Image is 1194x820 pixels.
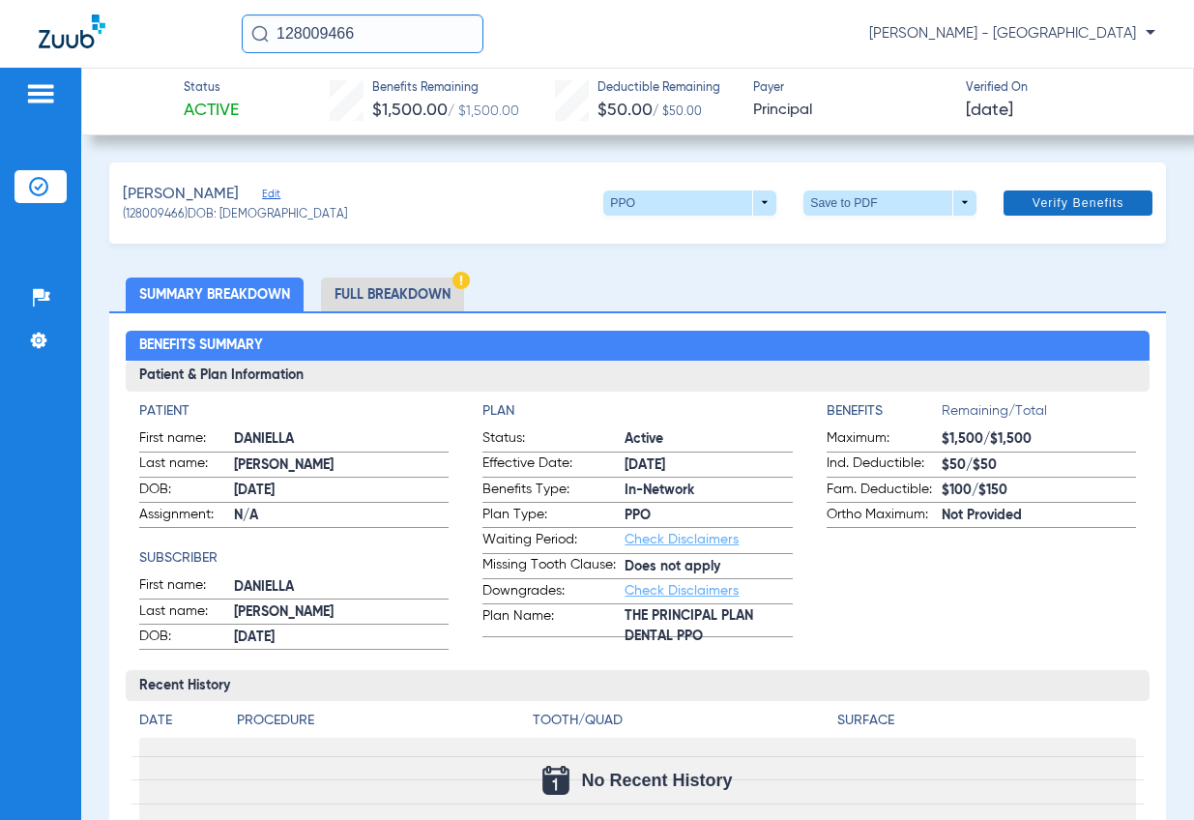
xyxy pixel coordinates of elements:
[869,24,1155,44] span: [PERSON_NAME] - [GEOGRAPHIC_DATA]
[653,106,702,118] span: / $50.00
[625,429,792,450] span: Active
[39,15,105,48] img: Zuub Logo
[482,581,625,604] span: Downgrades:
[139,505,234,528] span: Assignment:
[126,331,1149,362] h2: Benefits Summary
[482,606,625,637] span: Plan Name:
[126,670,1149,701] h3: Recent History
[942,481,1136,501] span: $100/$150
[942,506,1136,526] span: Not Provided
[139,601,234,625] span: Last name:
[321,278,464,311] li: Full Breakdown
[184,80,239,98] span: Status
[942,455,1136,476] span: $50/$50
[581,771,732,790] span: No Recent History
[448,104,519,118] span: / $1,500.00
[184,99,239,123] span: Active
[625,533,739,546] a: Check Disclaimers
[837,711,1135,738] app-breakdown-title: Surface
[482,454,625,477] span: Effective Date:
[827,454,942,477] span: Ind. Deductible:
[452,272,470,289] img: Hazard
[139,480,234,503] span: DOB:
[372,80,519,98] span: Benefits Remaining
[803,190,976,216] button: Save to PDF
[966,80,1162,98] span: Verified On
[625,584,739,598] a: Check Disclaimers
[625,506,792,526] span: PPO
[25,82,56,105] img: hamburger-icon
[372,102,448,119] span: $1,500.00
[625,481,792,501] span: In-Network
[139,711,220,731] h4: Date
[482,505,625,528] span: Plan Type:
[126,361,1149,392] h3: Patient & Plan Information
[234,429,449,450] span: DANIELLA
[139,454,234,477] span: Last name:
[262,188,279,206] span: Edit
[482,401,792,422] h4: Plan
[139,711,220,738] app-breakdown-title: Date
[533,711,830,738] app-breakdown-title: Tooth/Quad
[942,401,1136,428] span: Remaining/Total
[234,602,449,623] span: [PERSON_NAME]
[482,530,625,553] span: Waiting Period:
[942,429,1136,450] span: $1,500/$1,500
[1033,195,1124,211] span: Verify Benefits
[482,428,625,452] span: Status:
[237,711,525,738] app-breakdown-title: Procedure
[625,616,792,636] span: THE PRINCIPAL PLAN DENTAL PPO
[753,99,949,123] span: Principal
[482,555,625,578] span: Missing Tooth Clause:
[234,506,449,526] span: N/A
[139,548,449,569] h4: Subscriber
[1097,727,1194,820] iframe: Chat Widget
[123,183,239,207] span: [PERSON_NAME]
[597,102,653,119] span: $50.00
[139,401,449,422] h4: Patient
[837,711,1135,731] h4: Surface
[139,575,234,599] span: First name:
[625,557,792,577] span: Does not apply
[234,577,449,598] span: DANIELLA
[234,481,449,501] span: [DATE]
[753,80,949,98] span: Payer
[242,15,483,53] input: Search for patients
[625,455,792,476] span: [DATE]
[542,766,569,795] img: Calendar
[1004,190,1152,216] button: Verify Benefits
[827,505,942,528] span: Ortho Maximum:
[966,99,1013,123] span: [DATE]
[827,401,942,428] app-breakdown-title: Benefits
[251,25,269,43] img: Search Icon
[234,628,449,648] span: [DATE]
[827,428,942,452] span: Maximum:
[827,401,942,422] h4: Benefits
[139,627,234,650] span: DOB:
[597,80,720,98] span: Deductible Remaining
[603,190,776,216] button: PPO
[533,711,830,731] h4: Tooth/Quad
[827,480,942,503] span: Fam. Deductible:
[123,207,347,224] span: (128009466) DOB: [DEMOGRAPHIC_DATA]
[482,480,625,503] span: Benefits Type:
[126,278,304,311] li: Summary Breakdown
[237,711,525,731] h4: Procedure
[234,455,449,476] span: [PERSON_NAME]
[139,428,234,452] span: First name:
